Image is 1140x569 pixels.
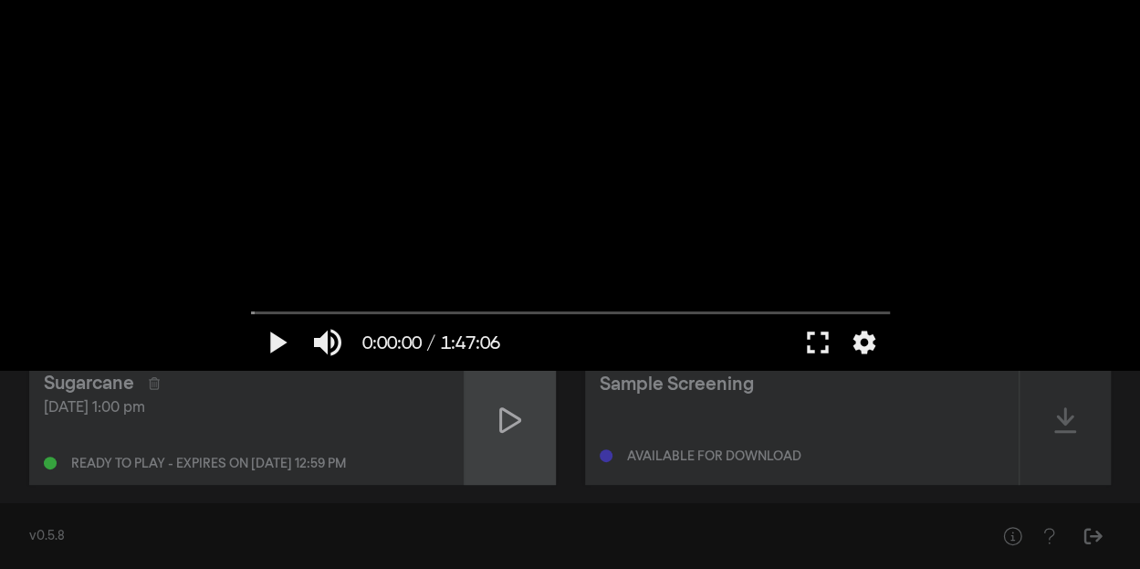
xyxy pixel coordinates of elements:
[251,315,302,370] button: Play
[627,450,801,463] div: Available for download
[843,315,885,370] button: More settings
[29,527,957,546] div: v0.5.8
[1030,518,1067,554] button: Help
[600,371,754,398] div: Sample Screening
[44,370,134,397] div: Sugarcane
[302,315,353,370] button: Mute
[71,458,346,470] div: Ready to play - expires on [DATE] 12:59 pm
[353,315,509,370] button: 0:00:00 / 1:47:06
[792,315,843,370] button: Full screen
[994,518,1030,554] button: Help
[1074,518,1111,554] button: Sign Out
[44,397,449,419] div: [DATE] 1:00 pm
